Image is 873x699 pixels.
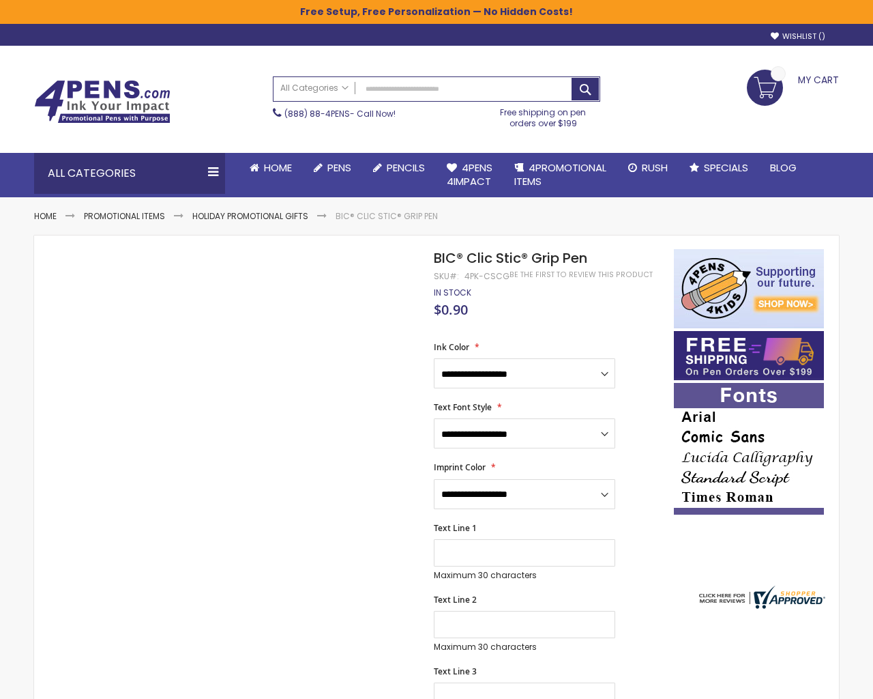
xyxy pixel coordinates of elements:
[509,270,653,280] a: Be the first to review this product
[434,522,477,534] span: Text Line 1
[434,594,477,605] span: Text Line 2
[284,108,396,119] span: - Call Now!
[434,341,469,353] span: Ink Color
[362,153,436,183] a: Pencils
[696,586,825,609] img: 4pens.com widget logo
[303,153,362,183] a: Pens
[327,160,351,175] span: Pens
[239,153,303,183] a: Home
[464,271,509,282] div: 4PK-CSCG
[284,108,350,119] a: (888) 88-4PENS
[434,570,615,581] p: Maximum 30 characters
[434,401,492,413] span: Text Font Style
[642,160,668,175] span: Rush
[84,210,165,222] a: Promotional Items
[34,210,57,222] a: Home
[434,666,477,677] span: Text Line 3
[34,153,225,194] div: All Categories
[696,600,825,612] a: 4pens.com certificate URL
[336,211,438,222] li: BIC® Clic Stic® Grip Pen
[503,153,617,197] a: 4PROMOTIONALITEMS
[771,31,825,42] a: Wishlist
[264,160,292,175] span: Home
[674,249,824,328] img: 4pens 4 kids
[759,153,808,183] a: Blog
[273,77,355,100] a: All Categories
[434,642,615,653] p: Maximum 30 characters
[514,160,606,188] span: 4PROMOTIONAL ITEMS
[34,80,171,124] img: 4Pens Custom Pens and Promotional Products
[486,102,601,129] div: Free shipping on pen orders over $199
[387,160,425,175] span: Pencils
[770,160,797,175] span: Blog
[447,160,492,188] span: 4Pens 4impact
[434,287,471,298] div: Availability
[436,153,503,197] a: 4Pens4impact
[192,210,308,222] a: Holiday Promotional Gifts
[434,248,587,268] span: BIC® Clic Stic® Grip Pen
[434,300,468,319] span: $0.90
[434,270,459,282] strong: SKU
[679,153,759,183] a: Specials
[617,153,679,183] a: Rush
[704,160,748,175] span: Specials
[674,383,824,515] img: font-personalization-examples
[674,331,824,380] img: Free shipping on orders over $199
[434,461,486,473] span: Imprint Color
[280,83,349,94] span: All Categories
[434,287,471,298] span: In stock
